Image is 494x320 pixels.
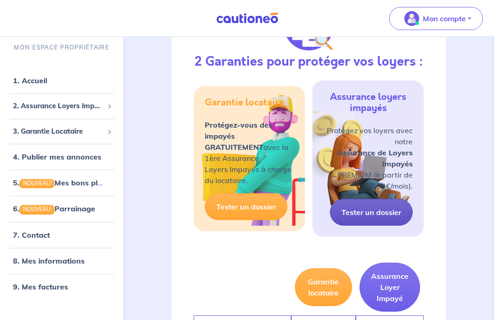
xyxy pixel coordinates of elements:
[13,282,68,291] a: 9. Mes factures
[337,148,413,168] strong: Assurance de Loyers Impayés
[13,256,85,265] a: 8. Mes informations
[4,123,120,141] div: 3. Garantie Locataire
[4,277,120,296] div: 9. Mes factures
[4,226,120,244] div: 7. Contact
[13,178,110,187] a: 5.NOUVEAUMes bons plans
[14,43,109,52] p: MON ESPACE PROPRIÉTAIRE
[423,13,466,24] p: Mon compte
[389,7,483,30] button: illu_account_valid_menu.svgMon compte
[205,97,284,108] h5: Garantie locataire
[205,119,294,186] p: avec la 1ère Assurance Loyers Impayés à charge du locataire.
[213,12,282,24] img: Cautioneo
[4,148,120,166] div: 4. Publier mes annonces
[330,199,413,226] a: Tester un dossier
[205,120,272,152] strong: Protégez-vous des impayés GRATUITEMENT
[13,76,47,85] a: 1. Accueil
[404,11,419,26] img: illu_account_valid_menu.svg
[13,230,50,240] a: 7. Contact
[4,71,120,90] div: 1. Accueil
[323,92,413,114] h5: Assurance loyers impayés
[4,173,120,192] div: 5.NOUVEAUMes bons plans
[4,252,120,270] div: 8. Mes informations
[4,97,120,115] div: 2. Assurance Loyers Impayés
[205,193,287,220] a: Tester un dossier
[13,152,101,161] a: 4. Publier mes annonces
[295,268,352,306] button: Garantie locataire
[4,200,120,218] div: 6.NOUVEAUParrainage
[195,54,423,69] h3: 2 Garanties pour protéger vos loyers :
[13,126,104,137] span: 3. Garantie Locataire
[13,101,104,111] span: 2. Assurance Loyers Impayés
[323,125,413,191] p: Protégez vos loyers avec notre PREMIUM (à partir de 9,90€/mois).
[360,263,420,312] button: Assurance Loyer Impayé
[13,204,95,214] a: 6.NOUVEAUParrainage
